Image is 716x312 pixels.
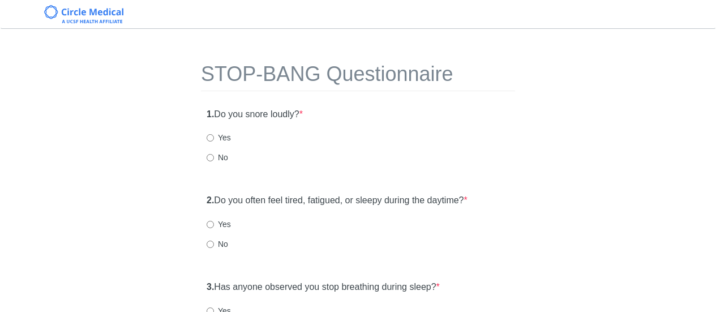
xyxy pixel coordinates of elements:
input: Yes [207,134,214,142]
label: No [207,238,228,250]
img: Circle Medical Logo [44,5,124,23]
strong: 1. [207,109,214,119]
label: No [207,152,228,163]
strong: 2. [207,195,214,205]
label: Yes [207,132,231,143]
input: Yes [207,221,214,228]
label: Do you snore loudly? [207,108,303,121]
input: No [207,154,214,161]
input: No [207,241,214,248]
label: Has anyone observed you stop breathing during sleep? [207,281,440,294]
strong: 3. [207,282,214,292]
h1: STOP-BANG Questionnaire [201,63,515,91]
label: Do you often feel tired, fatigued, or sleepy during the daytime? [207,194,468,207]
label: Yes [207,219,231,230]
